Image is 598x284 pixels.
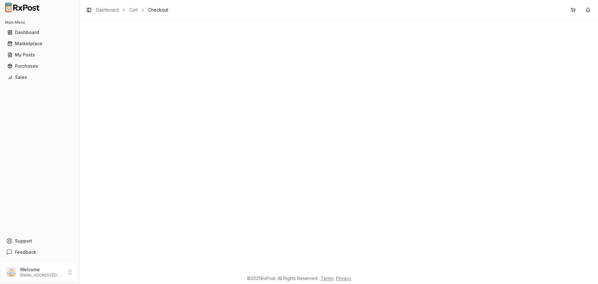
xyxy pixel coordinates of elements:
button: Sales [2,72,77,82]
img: User avatar [6,267,16,277]
a: Dashboard [96,7,119,13]
img: RxPost Logo [2,2,42,12]
div: Marketplace [7,41,72,47]
h2: Main Menu [5,20,74,25]
div: My Posts [7,52,72,58]
a: Privacy [336,276,351,281]
button: Support [2,235,77,247]
a: Marketplace [5,38,74,49]
button: My Posts [2,50,77,60]
span: Feedback [15,249,36,255]
a: My Posts [5,49,74,60]
span: Checkout [148,7,168,13]
a: Dashboard [5,27,74,38]
p: [EMAIL_ADDRESS][DOMAIN_NAME] [20,273,63,278]
a: Terms [321,276,334,281]
button: Marketplace [2,39,77,49]
button: Purchases [2,61,77,71]
a: Cart [129,7,138,13]
nav: breadcrumb [96,7,168,13]
div: Sales [7,74,72,80]
div: Purchases [7,63,72,69]
p: Welcome [20,267,63,273]
button: Feedback [2,247,77,258]
div: Dashboard [7,29,72,36]
a: Sales [5,72,74,83]
a: Purchases [5,60,74,72]
button: Dashboard [2,27,77,37]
